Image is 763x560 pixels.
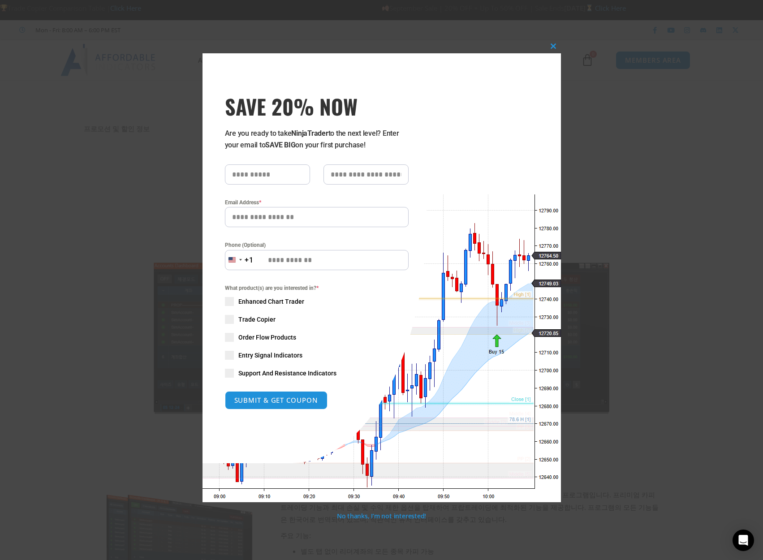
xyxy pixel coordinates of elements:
span: Order Flow Products [238,333,296,342]
span: What product(s) are you interested in? [225,284,409,293]
span: Entry Signal Indicators [238,351,302,360]
span: Trade Copier [238,315,276,324]
label: Phone (Optional) [225,241,409,250]
label: Order Flow Products [225,333,409,342]
div: Open Intercom Messenger [733,530,754,551]
div: +1 [245,254,254,266]
span: Enhanced Chart Trader [238,297,304,306]
label: Email Address [225,198,409,207]
a: No thanks, I’m not interested! [337,512,426,520]
label: Trade Copier [225,315,409,324]
p: Are you ready to take to the next level? Enter your email to on your first purchase! [225,128,409,151]
label: Enhanced Chart Trader [225,297,409,306]
button: SUBMIT & GET COUPON [225,391,328,409]
label: Support And Resistance Indicators [225,369,409,378]
strong: NinjaTrader [291,129,328,138]
strong: SAVE BIG [265,141,295,149]
span: SAVE 20% NOW [225,94,409,119]
button: Selected country [225,250,254,270]
label: Entry Signal Indicators [225,351,409,360]
span: Support And Resistance Indicators [238,369,336,378]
